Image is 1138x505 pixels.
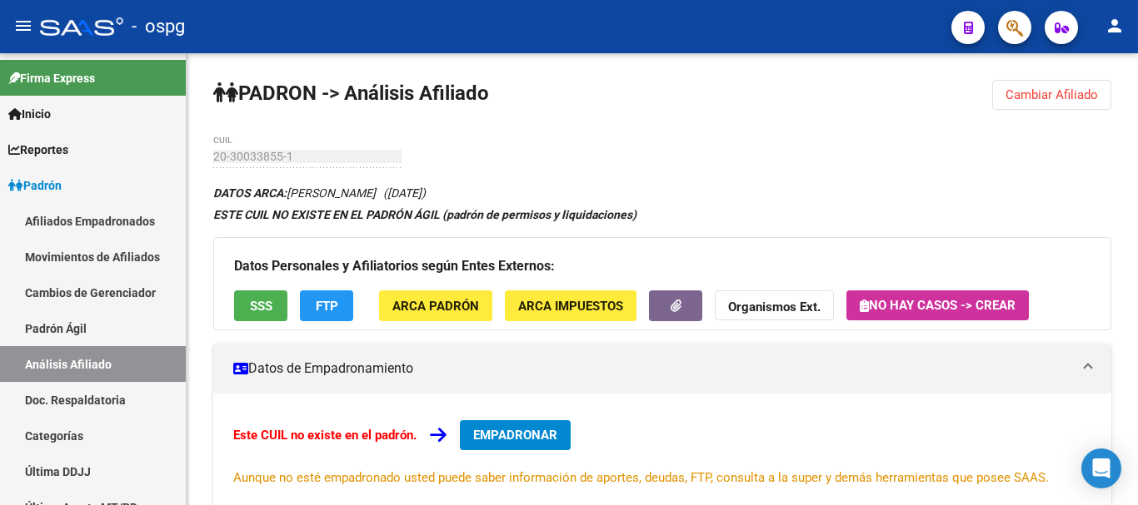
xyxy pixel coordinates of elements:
span: Inicio [8,105,51,123]
button: SSS [234,290,287,321]
span: EMPADRONAR [473,428,557,443]
span: Reportes [8,141,68,159]
mat-icon: person [1105,16,1125,36]
mat-expansion-panel-header: Datos de Empadronamiento [213,344,1111,394]
span: ARCA Impuestos [518,299,623,314]
span: No hay casos -> Crear [860,298,1016,313]
strong: ESTE CUIL NO EXISTE EN EL PADRÓN ÁGIL (padrón de permisos y liquidaciones) [213,208,636,221]
span: Padrón [8,176,62,195]
button: No hay casos -> Crear [846,290,1029,320]
span: Cambiar Afiliado [1006,87,1098,102]
button: EMPADRONAR [460,420,571,450]
div: Open Intercom Messenger [1081,448,1121,488]
span: ([DATE]) [383,186,426,200]
mat-panel-title: Datos de Empadronamiento [233,359,1071,378]
strong: Organismos Ext. [728,300,821,314]
span: ARCA Padrón [392,299,479,314]
button: FTP [300,290,353,321]
button: ARCA Padrón [379,290,492,321]
span: FTP [316,299,338,314]
span: Aunque no esté empadronado usted puede saber información de aportes, deudas, FTP, consulta a la s... [233,470,1049,485]
mat-icon: menu [13,16,33,36]
h3: Datos Personales y Afiliatorios según Entes Externos: [234,255,1091,278]
button: Cambiar Afiliado [992,80,1111,110]
span: SSS [250,299,272,314]
button: ARCA Impuestos [505,290,636,321]
span: Firma Express [8,69,95,87]
strong: PADRON -> Análisis Afiliado [213,82,489,105]
span: [PERSON_NAME] [213,186,376,200]
span: - ospg [132,8,185,45]
strong: Este CUIL no existe en el padrón. [233,428,417,443]
strong: DATOS ARCA: [213,186,287,200]
button: Organismos Ext. [715,290,834,321]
